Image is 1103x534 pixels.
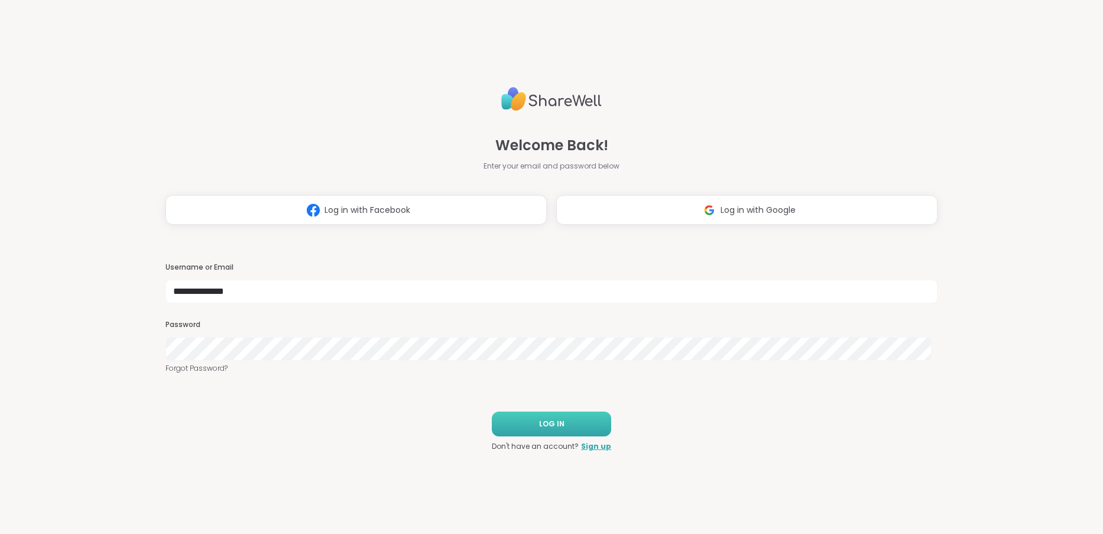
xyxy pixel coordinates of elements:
[556,195,937,225] button: Log in with Google
[698,199,721,221] img: ShareWell Logomark
[325,204,410,216] span: Log in with Facebook
[166,363,937,374] a: Forgot Password?
[484,161,619,171] span: Enter your email and password below
[166,195,547,225] button: Log in with Facebook
[492,441,579,452] span: Don't have an account?
[581,441,611,452] a: Sign up
[492,412,611,436] button: LOG IN
[166,320,937,330] h3: Password
[302,199,325,221] img: ShareWell Logomark
[721,204,796,216] span: Log in with Google
[501,82,602,116] img: ShareWell Logo
[495,135,608,156] span: Welcome Back!
[539,419,565,429] span: LOG IN
[166,263,937,273] h3: Username or Email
